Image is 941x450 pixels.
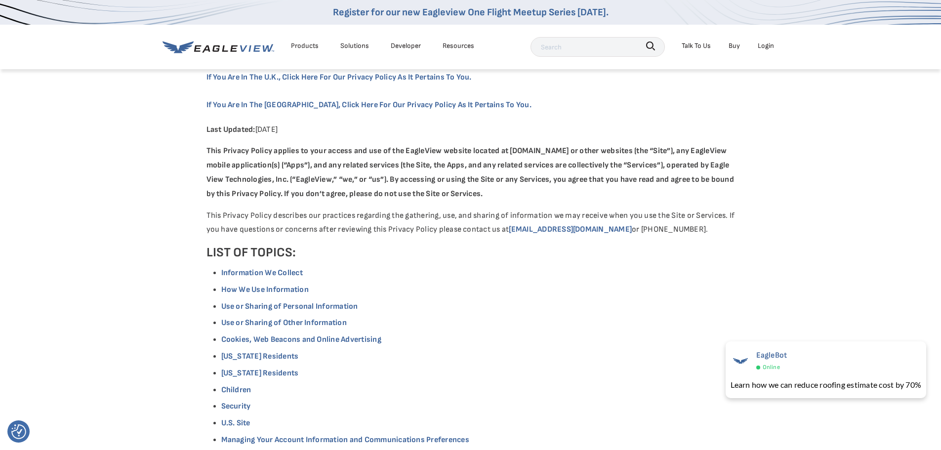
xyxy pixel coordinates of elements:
a: [US_STATE] Residents [221,368,299,378]
input: Search [531,37,665,57]
img: EagleBot [731,351,750,370]
a: [US_STATE] Residents [221,352,299,361]
strong: Last Updated: [206,125,255,134]
div: Login [758,40,774,52]
h5: LIST OF TOPICS: [206,245,735,261]
p: This Privacy Policy describes our practices regarding the gathering, use, and sharing of informat... [206,209,735,238]
span: Online [763,362,780,373]
a: Cookies, Web Beacons and Online Advertising [221,335,381,344]
a: If you are in the U.K., click here for our privacy policy as it pertains to you. [206,67,482,87]
a: Developer [391,40,421,52]
button: Consent Preferences [11,424,26,439]
a: How We Use Information [221,285,309,294]
strong: This Privacy Policy applies to your access and use of the EagleView website located at [DOMAIN_NA... [206,146,734,198]
a: Register for our new Eagleview One Flight Meetup Series [DATE]. [333,6,609,18]
p: [DATE] [206,123,735,137]
a: Security [221,402,251,411]
a: Information We Collect [221,268,303,278]
div: Products [291,40,319,52]
div: Learn how we can reduce roofing estimate cost by 70% [731,379,921,391]
a: Buy [729,40,740,52]
a: Use or Sharing of Personal Information [221,302,358,311]
div: Talk To Us [682,40,711,52]
span: EagleBot [756,351,787,360]
a: U.S. Site [221,418,250,428]
img: Revisit consent button [11,424,26,439]
a: Use or Sharing of Other Information [221,318,347,327]
a: If you are in the [GEOGRAPHIC_DATA], click here for our privacy policy as it pertains to you. [206,95,541,115]
a: [EMAIL_ADDRESS][DOMAIN_NAME] [509,225,632,234]
div: Solutions [340,40,369,52]
a: Managing Your Account Information and Communications Preferences [221,435,469,445]
div: Resources [443,40,474,52]
a: Children [221,385,251,395]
